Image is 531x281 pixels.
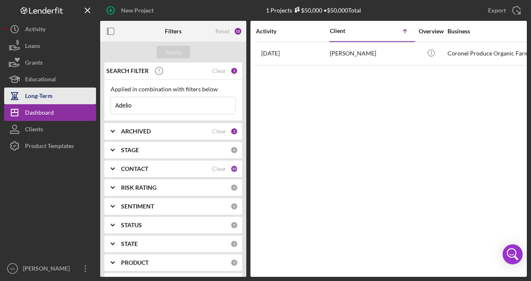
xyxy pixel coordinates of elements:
button: Export [480,2,527,19]
div: 13 [234,27,242,35]
button: VA[PERSON_NAME] [4,260,96,277]
div: Educational [25,71,56,90]
div: Applied in combination with filters below [111,86,236,93]
div: New Project [121,2,154,19]
button: Clients [4,121,96,138]
div: Client [330,28,372,34]
button: Educational [4,71,96,88]
button: Grants [4,54,96,71]
div: 0 [230,259,238,266]
div: Export [488,2,506,19]
b: Filters [165,28,182,35]
div: Clear [212,128,226,135]
div: Activity [25,21,46,40]
div: Long-Term [25,88,53,106]
div: 0 [230,184,238,191]
div: 0 [230,240,238,248]
div: Loans [25,38,40,56]
button: Dashboard [4,104,96,121]
div: 0 [230,221,238,229]
button: Loans [4,38,96,54]
div: Activity [256,28,329,35]
div: Apply [166,46,181,58]
b: STATE [121,241,138,247]
button: Activity [4,21,96,38]
div: [PERSON_NAME] [330,43,413,65]
time: 2025-04-18 04:50 [261,50,280,57]
div: 0 [230,146,238,154]
div: 10 [230,165,238,173]
div: Overview [415,28,447,35]
div: Product Templates [25,138,74,156]
div: $50,000 [292,7,322,14]
b: SEARCH FILTER [106,68,149,74]
button: New Project [100,2,162,19]
button: Long-Term [4,88,96,104]
div: 1 [230,67,238,75]
button: Apply [157,46,190,58]
b: STATUS [121,222,142,228]
div: 1 Projects • $50,000 Total [266,7,361,14]
b: RISK RATING [121,184,157,191]
text: VA [10,266,15,271]
b: PRODUCT [121,259,149,266]
b: STAGE [121,147,139,153]
div: Business [448,28,531,35]
div: Clients [25,121,43,140]
button: Product Templates [4,138,96,154]
div: Dashboard [25,104,54,123]
div: Open Intercom Messenger [503,244,523,264]
div: Clear [212,166,226,172]
b: SENTIMENT [121,203,154,210]
div: Clear [212,68,226,74]
b: CONTACT [121,166,148,172]
div: [PERSON_NAME] [21,260,75,279]
div: 2 [230,128,238,135]
div: Coronel Produce Organic Farm [448,43,531,65]
div: Grants [25,54,43,73]
div: 0 [230,203,238,210]
div: Reset [215,28,230,35]
b: ARCHIVED [121,128,151,135]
